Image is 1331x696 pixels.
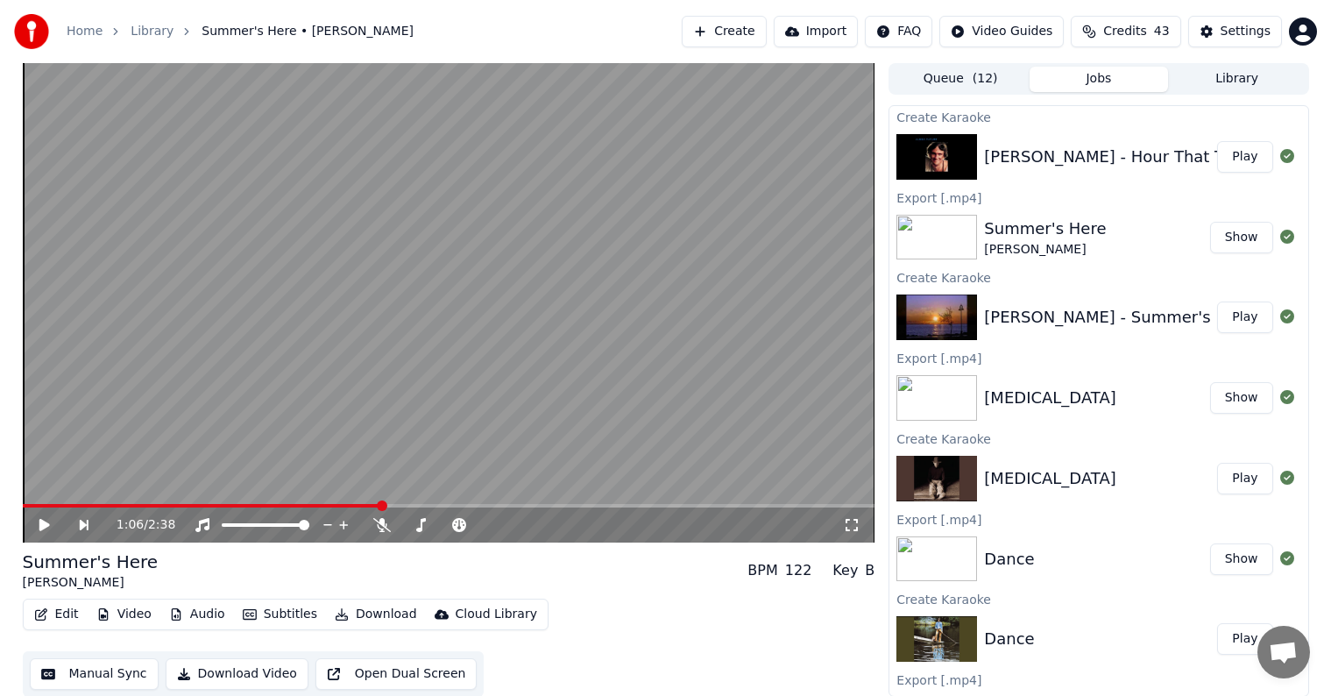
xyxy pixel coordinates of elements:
div: [MEDICAL_DATA] [984,386,1115,410]
button: Play [1217,302,1272,333]
div: Settings [1221,23,1271,40]
div: Summer's Here [984,217,1106,241]
div: Export [.mp4] [889,669,1307,690]
button: Queue [891,67,1030,92]
div: Export [.mp4] [889,508,1307,529]
div: Summer's Here [23,550,159,574]
button: FAQ [865,16,932,47]
button: Download Video [166,658,308,690]
div: B [865,560,874,581]
nav: breadcrumb [67,23,414,40]
span: 1:06 [117,516,144,534]
button: Show [1210,382,1273,414]
button: Library [1168,67,1306,92]
button: Download [328,602,424,627]
span: 43 [1154,23,1170,40]
div: [PERSON_NAME] [984,241,1106,259]
span: 2:38 [148,516,175,534]
button: Subtitles [236,602,324,627]
button: Show [1210,222,1273,253]
div: Dance [984,627,1034,651]
div: [MEDICAL_DATA] [984,466,1115,491]
a: Home [67,23,103,40]
button: Video [89,602,159,627]
span: Summer's Here • [PERSON_NAME] [202,23,414,40]
button: Video Guides [939,16,1064,47]
div: Open chat [1257,626,1310,678]
div: Create Karaoke [889,588,1307,609]
div: Create Karaoke [889,428,1307,449]
a: Library [131,23,173,40]
div: BPM [747,560,777,581]
button: Play [1217,623,1272,655]
div: / [117,516,159,534]
button: Credits43 [1071,16,1180,47]
div: Create Karaoke [889,266,1307,288]
img: youka [14,14,49,49]
div: Key [832,560,858,581]
button: Jobs [1030,67,1168,92]
button: Manual Sync [30,658,159,690]
div: [PERSON_NAME] [23,574,159,592]
div: 122 [785,560,812,581]
button: Play [1217,141,1272,173]
button: Edit [27,602,86,627]
span: ( 12 ) [973,70,998,88]
button: Audio [162,602,232,627]
span: Credits [1103,23,1146,40]
button: Settings [1188,16,1282,47]
button: Show [1210,543,1273,575]
div: Dance [984,547,1034,572]
div: Cloud Library [456,606,537,623]
div: Export [.mp4] [889,187,1307,208]
button: Create [682,16,767,47]
button: Open Dual Screen [315,658,478,690]
button: Play [1217,463,1272,494]
div: Create Karaoke [889,106,1307,127]
div: [PERSON_NAME] - Summer's Here [984,305,1253,330]
button: Import [774,16,858,47]
div: Export [.mp4] [889,347,1307,368]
